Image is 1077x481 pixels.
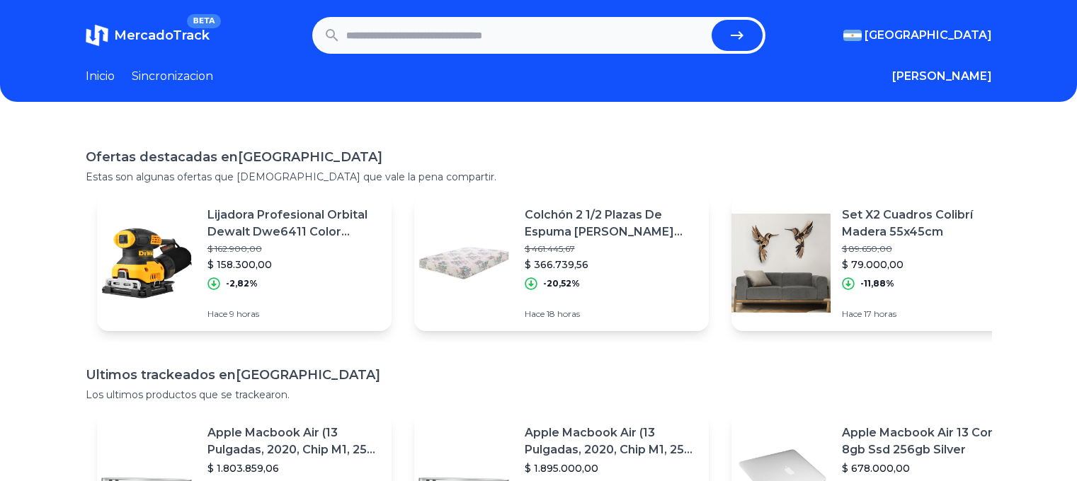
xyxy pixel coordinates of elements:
[525,308,697,320] p: Hace 18 horas
[842,461,1015,475] p: $ 678.000,00
[843,30,862,41] img: Argentina
[86,24,210,47] a: MercadoTrackBETA
[97,195,392,331] a: Featured imageLijadora Profesional Orbital Dewalt Dwe6411 Color Amarillo Frecuencia 50 Hz$ 162.90...
[86,24,108,47] img: MercadoTrack
[207,424,380,458] p: Apple Macbook Air (13 Pulgadas, 2020, Chip M1, 256 Gb De Ssd, 8 Gb De Ram) - Plata
[525,424,697,458] p: Apple Macbook Air (13 Pulgadas, 2020, Chip M1, 256 Gb De Ssd, 8 Gb De Ram) - Plata
[86,68,115,85] a: Inicio
[525,461,697,475] p: $ 1.895.000,00
[865,27,992,44] span: [GEOGRAPHIC_DATA]
[842,308,1015,320] p: Hace 17 horas
[525,243,697,255] p: $ 461.445,67
[843,27,992,44] button: [GEOGRAPHIC_DATA]
[207,257,380,272] p: $ 158.300,00
[731,214,831,313] img: Featured image
[842,207,1015,240] p: Set X2 Cuadros Colibrí Madera 55x45cm
[97,214,196,313] img: Featured image
[187,14,220,28] span: BETA
[414,214,513,313] img: Featured image
[525,257,697,272] p: $ 366.739,56
[207,207,380,240] p: Lijadora Profesional Orbital Dewalt Dwe6411 Color Amarillo Frecuencia 50 Hz
[226,278,258,289] p: -2,82%
[86,388,992,402] p: Los ultimos productos que se trackearon.
[86,365,992,385] h1: Ultimos trackeados en [GEOGRAPHIC_DATA]
[207,308,380,320] p: Hace 9 horas
[114,28,210,43] span: MercadoTrack
[525,207,697,240] p: Colchón 2 1/2 Plazas De Espuma [PERSON_NAME] Espuma Princess Blanco - 140cm X 190cm X 20cm
[731,195,1026,331] a: Featured imageSet X2 Cuadros Colibrí Madera 55x45cm$ 89.650,00$ 79.000,00-11,88%Hace 17 horas
[414,195,709,331] a: Featured imageColchón 2 1/2 Plazas De Espuma [PERSON_NAME] Espuma Princess Blanco - 140cm X 190cm...
[86,147,992,167] h1: Ofertas destacadas en [GEOGRAPHIC_DATA]
[892,68,992,85] button: [PERSON_NAME]
[543,278,580,289] p: -20,52%
[842,243,1015,255] p: $ 89.650,00
[207,461,380,475] p: $ 1.803.859,06
[842,424,1015,458] p: Apple Macbook Air 13 Core I5 8gb Ssd 256gb Silver
[207,243,380,255] p: $ 162.900,00
[132,68,213,85] a: Sincronizacion
[842,257,1015,272] p: $ 79.000,00
[860,278,894,289] p: -11,88%
[86,170,992,184] p: Estas son algunas ofertas que [DEMOGRAPHIC_DATA] que vale la pena compartir.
